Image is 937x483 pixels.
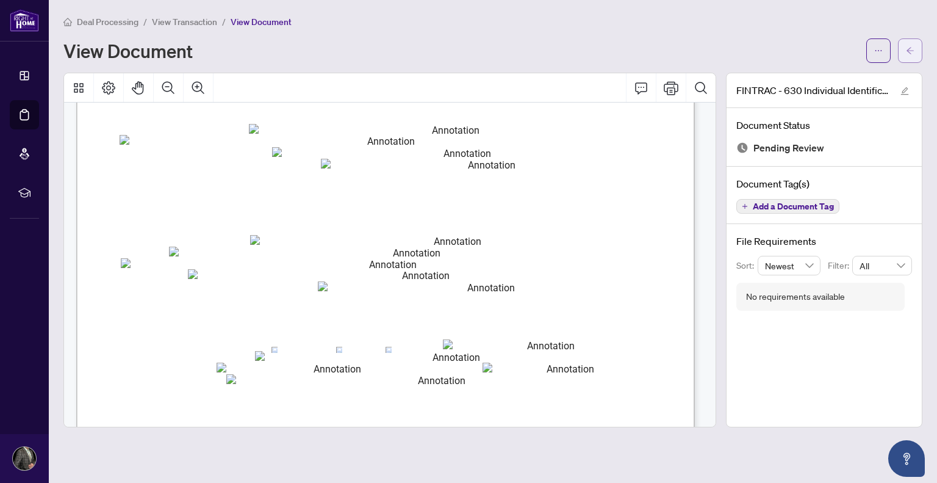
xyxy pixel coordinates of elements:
span: View Transaction [152,16,217,27]
span: Newest [765,256,814,275]
h4: File Requirements [736,234,912,249]
span: Pending Review [753,140,824,156]
span: edit [900,87,909,95]
span: FINTRAC - 630 Individual Identification Record A - PropTx-OREA_[DATE] 08_06_59.pdf [736,83,889,98]
span: Deal Processing [77,16,138,27]
button: Add a Document Tag [736,199,839,214]
span: plus [742,203,748,209]
p: Filter: [828,259,852,272]
span: ellipsis [874,46,883,55]
img: Document Status [736,142,749,154]
span: arrow-left [906,46,914,55]
p: Sort: [736,259,758,272]
img: logo [10,9,39,32]
li: / [143,15,147,29]
h4: Document Tag(s) [736,176,912,191]
img: Profile Icon [13,447,36,470]
span: All [860,256,905,275]
h4: Document Status [736,118,912,133]
span: Add a Document Tag [753,202,834,211]
span: home [63,18,72,26]
button: Open asap [888,440,925,477]
div: No requirements available [746,290,845,303]
li: / [222,15,226,29]
h1: View Document [63,41,193,60]
span: View Document [231,16,292,27]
